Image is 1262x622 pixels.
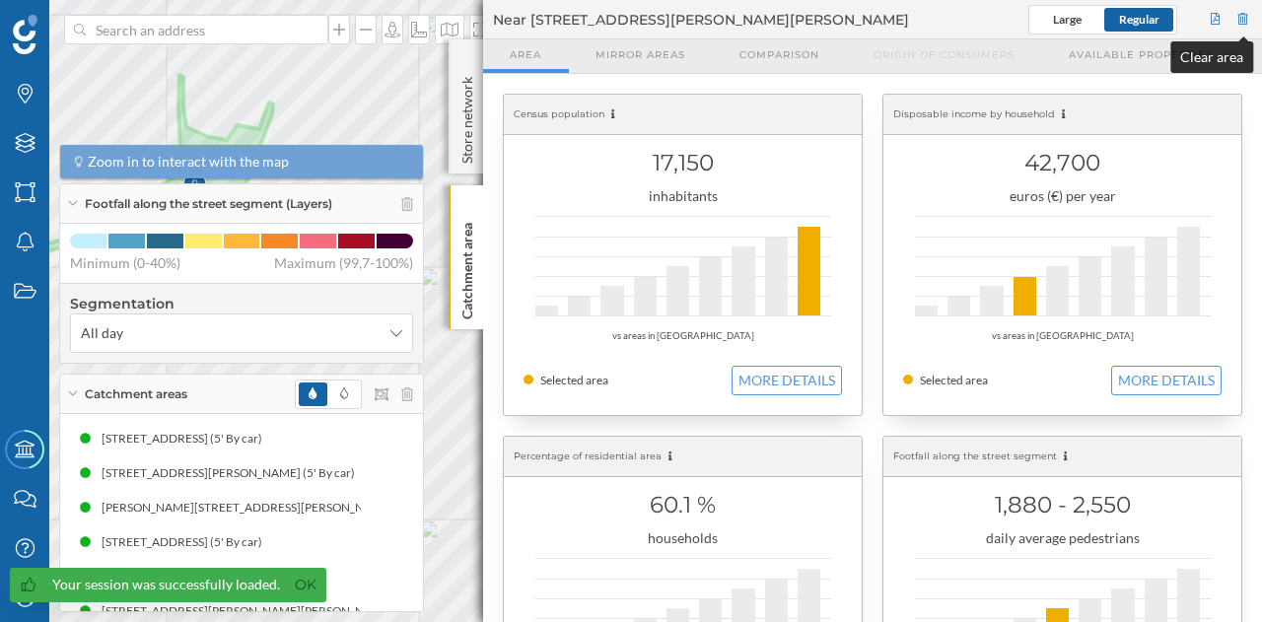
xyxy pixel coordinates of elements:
[883,437,1241,477] div: Footfall along the street segment
[540,373,608,387] span: Selected area
[903,144,1222,181] h1: 42,700
[39,14,110,32] span: Support
[457,215,477,319] p: Catchment area
[88,152,289,172] span: Zoom in to interact with the map
[102,567,272,587] div: [STREET_ADDRESS] (5' By car)
[874,47,1015,62] span: Origin of consumers
[81,323,123,343] span: All day
[1119,12,1159,27] span: Regular
[102,463,365,483] div: [STREET_ADDRESS][PERSON_NAME] (5' By car)
[903,186,1222,206] div: euros (€) per year
[732,366,842,395] button: MORE DETAILS
[457,69,477,164] p: Store network
[1053,12,1082,27] span: Large
[1111,366,1222,395] button: MORE DETAILS
[524,486,842,523] h1: 60.1 %
[504,437,862,477] div: Percentage of residential area
[524,144,842,181] h1: 17,150
[102,429,272,449] div: [STREET_ADDRESS] (5' By car)
[85,385,187,403] span: Catchment areas
[493,10,909,30] span: Near [STREET_ADDRESS][PERSON_NAME][PERSON_NAME]
[504,95,862,135] div: Census population
[739,47,819,62] span: Comparison
[70,253,180,273] span: Minimum (0-40%)
[290,574,321,596] a: Ok
[596,47,685,62] span: Mirror areas
[903,528,1222,548] div: daily average pedestrians
[903,326,1222,346] div: vs areas in [GEOGRAPHIC_DATA]
[52,575,280,594] div: Your session was successfully loaded.
[85,195,332,213] span: Footfall along the street segment (Layers)
[920,373,988,387] span: Selected area
[274,253,413,273] span: Maximum (99,7-100%)
[883,95,1241,135] div: Disposable income by household
[903,486,1222,523] h1: 1,880 - 2,550
[510,47,541,62] span: Area
[13,15,37,54] img: Geoblink Logo
[102,498,457,518] div: [PERSON_NAME][STREET_ADDRESS][PERSON_NAME] (5' By car)
[1170,41,1253,73] div: Clear area
[70,294,413,313] h4: Segmentation
[524,326,842,346] div: vs areas in [GEOGRAPHIC_DATA]
[102,532,272,552] div: [STREET_ADDRESS] (5' By car)
[524,186,842,206] div: inhabitants
[524,528,842,548] div: households
[1069,47,1213,62] span: Available properties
